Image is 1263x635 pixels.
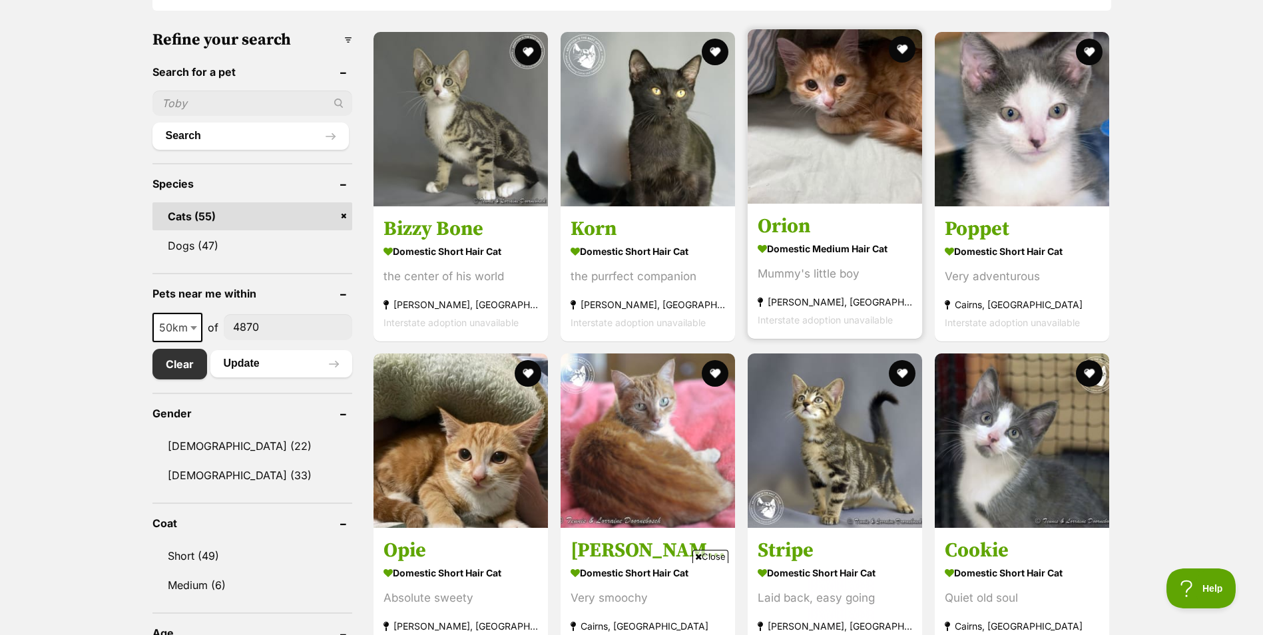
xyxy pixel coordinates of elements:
[945,617,1099,635] strong: Cairns, [GEOGRAPHIC_DATA]
[758,538,912,563] h3: Stripe
[945,241,1099,260] strong: Domestic Short Hair Cat
[152,66,352,78] header: Search for a pet
[152,407,352,419] header: Gender
[374,353,548,528] img: Opie - Domestic Short Hair Cat
[935,32,1109,206] img: Poppet - Domestic Short Hair Cat
[152,313,202,342] span: 50km
[383,563,538,582] strong: Domestic Short Hair Cat
[383,316,519,327] span: Interstate adoption unavailable
[758,314,893,325] span: Interstate adoption unavailable
[945,589,1099,607] div: Quiet old soul
[571,295,725,313] strong: [PERSON_NAME], [GEOGRAPHIC_DATA]
[383,617,538,635] strong: [PERSON_NAME], [GEOGRAPHIC_DATA]
[152,461,352,489] a: [DEMOGRAPHIC_DATA] (33)
[571,216,725,241] h3: Korn
[208,319,218,335] span: of
[152,571,352,599] a: Medium (6)
[383,216,538,241] h3: Bizzy Bone
[152,202,352,230] a: Cats (55)
[1077,39,1103,65] button: favourite
[945,267,1099,285] div: Very adventurous
[748,203,922,338] a: Orion Domestic Medium Hair Cat Mummy's little boy [PERSON_NAME], [GEOGRAPHIC_DATA] Interstate ado...
[571,538,725,563] h3: [PERSON_NAME]
[152,288,352,300] header: Pets near me within
[224,314,352,339] input: postcode
[571,316,706,327] span: Interstate adoption unavailable
[945,563,1099,582] strong: Domestic Short Hair Cat
[374,206,548,341] a: Bizzy Bone Domestic Short Hair Cat the center of his world [PERSON_NAME], [GEOGRAPHIC_DATA] Inter...
[571,267,725,285] div: the purrfect companion
[152,178,352,190] header: Species
[748,29,922,204] img: Orion - Domestic Medium Hair Cat
[374,32,548,206] img: Bizzy Bone - Domestic Short Hair Cat
[152,31,352,49] h3: Refine your search
[758,264,912,282] div: Mummy's little boy
[945,295,1099,313] strong: Cairns, [GEOGRAPHIC_DATA]
[152,122,349,149] button: Search
[152,232,352,260] a: Dogs (47)
[383,538,538,563] h3: Opie
[945,538,1099,563] h3: Cookie
[758,213,912,238] h3: Orion
[692,550,728,563] span: Close
[383,589,538,607] div: Absolute sweety
[515,39,541,65] button: favourite
[389,568,874,628] iframe: Advertisement
[561,206,735,341] a: Korn Domestic Short Hair Cat the purrfect companion [PERSON_NAME], [GEOGRAPHIC_DATA] Interstate a...
[702,39,728,65] button: favourite
[935,353,1109,528] img: Cookie - Domestic Short Hair Cat
[758,292,912,310] strong: [PERSON_NAME], [GEOGRAPHIC_DATA]
[561,32,735,206] img: Korn - Domestic Short Hair Cat
[935,206,1109,341] a: Poppet Domestic Short Hair Cat Very adventurous Cairns, [GEOGRAPHIC_DATA] Interstate adoption una...
[561,353,735,528] img: Treakle - Domestic Short Hair Cat
[1077,360,1103,387] button: favourite
[889,36,915,63] button: favourite
[945,216,1099,241] h3: Poppet
[152,432,352,460] a: [DEMOGRAPHIC_DATA] (22)
[571,241,725,260] strong: Domestic Short Hair Cat
[758,238,912,258] strong: Domestic Medium Hair Cat
[152,517,352,529] header: Coat
[210,350,352,377] button: Update
[945,316,1080,327] span: Interstate adoption unavailable
[383,267,538,285] div: the center of his world
[383,295,538,313] strong: [PERSON_NAME], [GEOGRAPHIC_DATA]
[515,360,541,387] button: favourite
[889,360,915,387] button: favourite
[152,91,352,116] input: Toby
[702,360,728,387] button: favourite
[152,542,352,570] a: Short (49)
[1166,568,1236,608] iframe: Help Scout Beacon - Open
[154,318,201,337] span: 50km
[152,349,207,379] a: Clear
[748,353,922,528] img: Stripe - Domestic Short Hair Cat
[383,241,538,260] strong: Domestic Short Hair Cat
